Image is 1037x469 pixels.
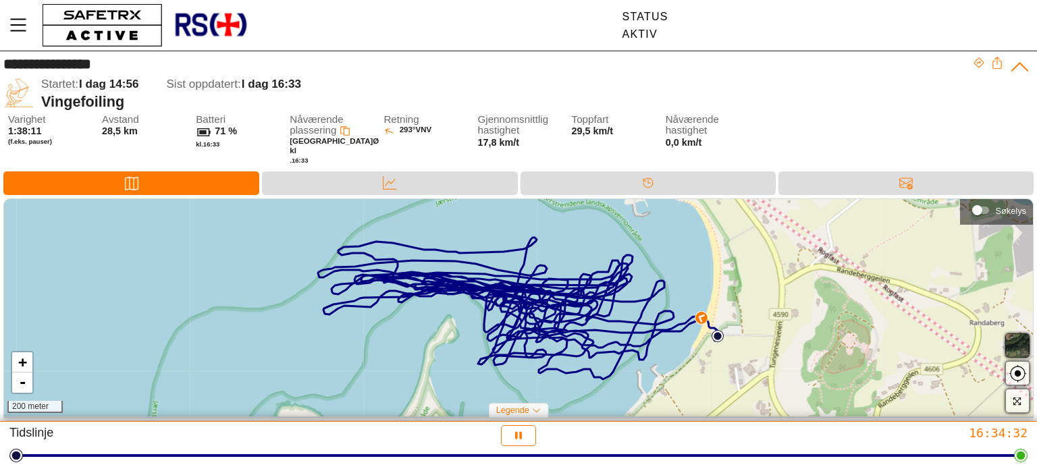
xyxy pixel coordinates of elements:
font: (f.eks. pauser) [8,138,52,145]
font: 200 meter [12,402,49,411]
font: Varighet [8,113,45,125]
font: Nåværende hastighet [666,113,719,136]
font: Aktiv [622,28,658,40]
div: Kart [3,171,259,195]
font: Avstand [102,113,139,125]
font: Sist oppdatert: [166,78,240,90]
font: . [290,157,292,164]
img: PathDirectionCurrent.svg [695,312,708,324]
font: 16:33 [203,140,220,148]
font: Nåværende plassering [290,113,343,136]
div: Meldinger [778,171,1034,195]
img: RescueLogo.png [174,3,248,47]
font: 29,5 km/t [572,126,614,136]
font: 0,0 km/t [666,137,702,148]
font: 16:33 [292,157,309,164]
font: I dag 16:33 [242,78,301,90]
a: Zoom inn [12,352,32,373]
font: Batteri [196,113,225,125]
font: 28,5 km [102,126,138,136]
font: 293° [400,126,416,134]
font: Vingefoiling [41,93,124,110]
font: Toppfart [572,113,609,125]
font: Søkelys [995,206,1026,216]
font: Startet: [41,78,78,90]
font: - [18,374,27,391]
font: Status [622,11,668,22]
font: 16:34:32 [969,426,1028,440]
div: Data [262,171,517,195]
div: Tidslinje [521,171,776,195]
font: + [18,354,27,370]
font: 71 % [215,126,237,136]
font: VNV [415,126,431,134]
img: PathStart.svg [712,330,724,342]
div: Søkelys [967,200,1026,220]
a: Zoom ut [12,373,32,393]
font: kl. [196,140,203,148]
img: WINGFOILING.svg [3,78,34,109]
font: 1:38:11 [8,126,42,136]
font: Retning [383,113,419,125]
font: Legende [496,406,529,415]
font: Gjennomsnittlig hastighet [477,113,548,136]
font: Tidslinje [9,426,53,439]
font: I dag 14:56 [79,78,138,90]
font: 17,8 km/t [477,137,519,148]
font: [GEOGRAPHIC_DATA]Ø kl [290,137,381,155]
